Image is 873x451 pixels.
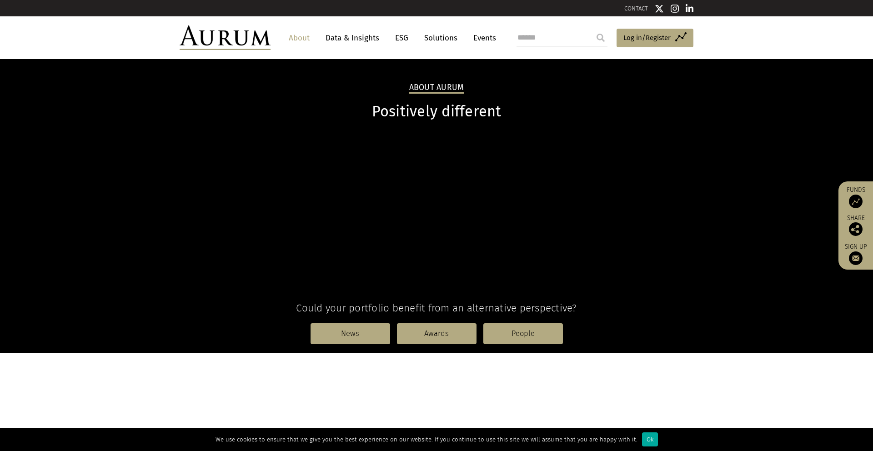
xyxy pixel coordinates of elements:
[843,215,868,236] div: Share
[420,30,462,46] a: Solutions
[843,243,868,265] a: Sign up
[592,29,610,47] input: Submit
[397,323,477,344] a: Awards
[409,83,464,94] h2: About Aurum
[655,4,664,13] img: Twitter icon
[180,103,693,120] h1: Positively different
[284,30,314,46] a: About
[686,4,694,13] img: Linkedin icon
[671,4,679,13] img: Instagram icon
[180,25,271,50] img: Aurum
[849,222,863,236] img: Share this post
[469,30,496,46] a: Events
[311,323,390,344] a: News
[849,195,863,208] img: Access Funds
[849,251,863,265] img: Sign up to our newsletter
[391,30,413,46] a: ESG
[623,32,671,43] span: Log in/Register
[321,30,384,46] a: Data & Insights
[617,29,693,48] a: Log in/Register
[843,186,868,208] a: Funds
[624,5,648,12] a: CONTACT
[180,302,693,314] h4: Could your portfolio benefit from an alternative perspective?
[642,432,658,446] div: Ok
[483,323,563,344] a: People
